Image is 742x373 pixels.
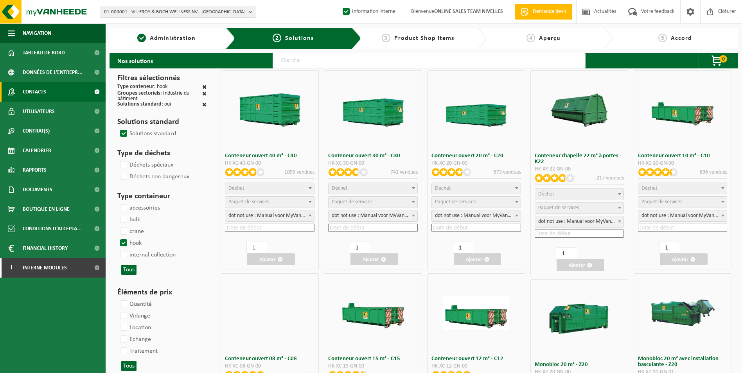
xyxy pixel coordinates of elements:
span: 5 [658,34,667,42]
a: 4Aperçu [490,34,596,43]
img: HK-XK-22-GN-00 [546,93,613,127]
div: HK-XK-22-GN-00 [535,167,624,172]
p: 217 vendues [596,174,624,182]
input: Date de début [431,224,521,232]
input: Chercher [273,53,586,68]
p: 896 vendues [700,168,727,176]
a: 3Product Shop Items [365,34,471,43]
input: 1 [659,242,679,253]
label: bulk [119,214,140,226]
span: Paquet de services [332,199,372,205]
a: 5Accord [616,34,734,43]
div: HK-XC-08-GN-00 [225,364,314,369]
span: Groupes sectoriels [117,90,160,96]
label: hook [119,237,142,249]
span: 4 [526,34,535,42]
span: Paquet de services [435,199,476,205]
h2: Nos solutions [110,53,161,68]
button: Ajouter [557,259,604,271]
button: Tous [121,361,137,371]
span: Utilisateurs [23,102,55,121]
img: HK-XZ-20-GN-01 [649,296,716,330]
span: dot not use : Manual voor MyVanheede [225,210,314,222]
input: 1 [556,247,576,259]
h3: Filtres sélectionnés [117,72,207,84]
span: Interne modules [23,258,67,278]
img: HK-XC-40-GN-00 [237,93,303,127]
span: Navigation [23,23,51,43]
img: HK-XC-12-GN-00 [443,296,509,330]
input: Date de début [638,224,728,232]
h3: Conteneur ouvert 20 m³ - C20 [431,153,521,159]
p: 673 vendues [494,168,521,176]
span: 3 [382,34,390,42]
span: Paquet de services [641,199,682,205]
span: Administration [150,35,196,41]
span: Déchet [228,185,244,191]
span: Données de l'entrepr... [23,63,83,82]
p: 741 vendues [390,168,418,176]
input: Date de début [328,224,418,232]
label: Echange [119,334,151,345]
img: HK-XC-15-GN-00 [340,296,406,330]
button: Ajouter [660,253,708,265]
button: 01-000001 - VILLEROY & BOCH WELLNESS NV - [GEOGRAPHIC_DATA] [100,6,256,18]
span: 0 [719,55,727,63]
div: : Industrie du bâtiment [117,91,202,102]
span: Contrat(s) [23,121,50,141]
span: Documents [23,180,52,199]
span: Rapports [23,160,47,180]
span: Paquet de services [228,199,269,205]
span: Contacts [23,82,46,102]
h3: Conteneur chapelle 22 m³ à portes - K22 [535,153,624,165]
h3: Conteneur ouvert 30 m³ - C30 [328,153,418,159]
input: Date de début [225,224,314,232]
input: 1 [350,242,370,253]
span: Conditions d'accepta... [23,219,82,239]
label: Information interne [341,6,395,18]
div: HK-XC-30-GN-00 [328,161,418,166]
span: Solutions [285,35,314,41]
span: Solutions standard [117,101,162,107]
button: 0 [698,53,737,68]
h3: Monobloc 20 m³ avec installation basculante - Z20 [638,356,728,368]
span: Type conteneur [117,84,154,90]
label: accessoiries [119,202,160,214]
span: Déchet [538,191,554,197]
img: HK-XC-30-GN-00 [340,93,406,127]
span: Financial History [23,239,68,258]
span: Boutique en ligne [23,199,70,219]
span: Déchet [641,185,658,191]
span: 2 [273,34,281,42]
div: HK-XC-12-GN-00 [431,364,521,369]
button: Ajouter [247,253,295,265]
span: 1 [137,34,146,42]
span: dot not use : Manual voor MyVanheede [329,210,417,221]
span: Demande devis [531,8,568,16]
h3: Solutions standard [117,116,207,128]
span: Paquet de services [538,205,579,211]
strong: ONLINE SALES TEAM NIVELLES [434,9,503,14]
h3: Type containeur [117,190,207,202]
h3: Conteneur ouvert 40 m³ - C40 [225,153,314,159]
span: Tableau de bord [23,43,65,63]
input: 1 [246,242,267,253]
span: dot not use : Manual voor MyVanheede [431,210,521,222]
div: HK-XC-15-GN-00 [328,364,418,369]
span: Déchet [332,185,348,191]
input: Date de début [535,230,624,238]
label: Déchets non dangereux [119,171,189,183]
span: dot not use : Manual voor MyVanheede [432,210,521,221]
a: Demande devis [515,4,572,20]
label: Traitement [119,345,158,357]
label: Location [119,322,151,334]
button: Ajouter [454,253,501,265]
h3: Conteneur ouvert 15 m³ - C15 [328,356,418,362]
h3: Type de déchets [117,147,207,159]
span: I [8,258,15,278]
span: dot not use : Manual voor MyVanheede [535,216,624,228]
img: HK-XC-10-GN-00 [649,93,716,127]
div: HK-XC-40-GN-00 [225,161,314,166]
span: 01-000001 - VILLEROY & BOCH WELLNESS NV - [GEOGRAPHIC_DATA] [104,6,246,18]
img: HK-XZ-20-GN-00 [546,285,613,352]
